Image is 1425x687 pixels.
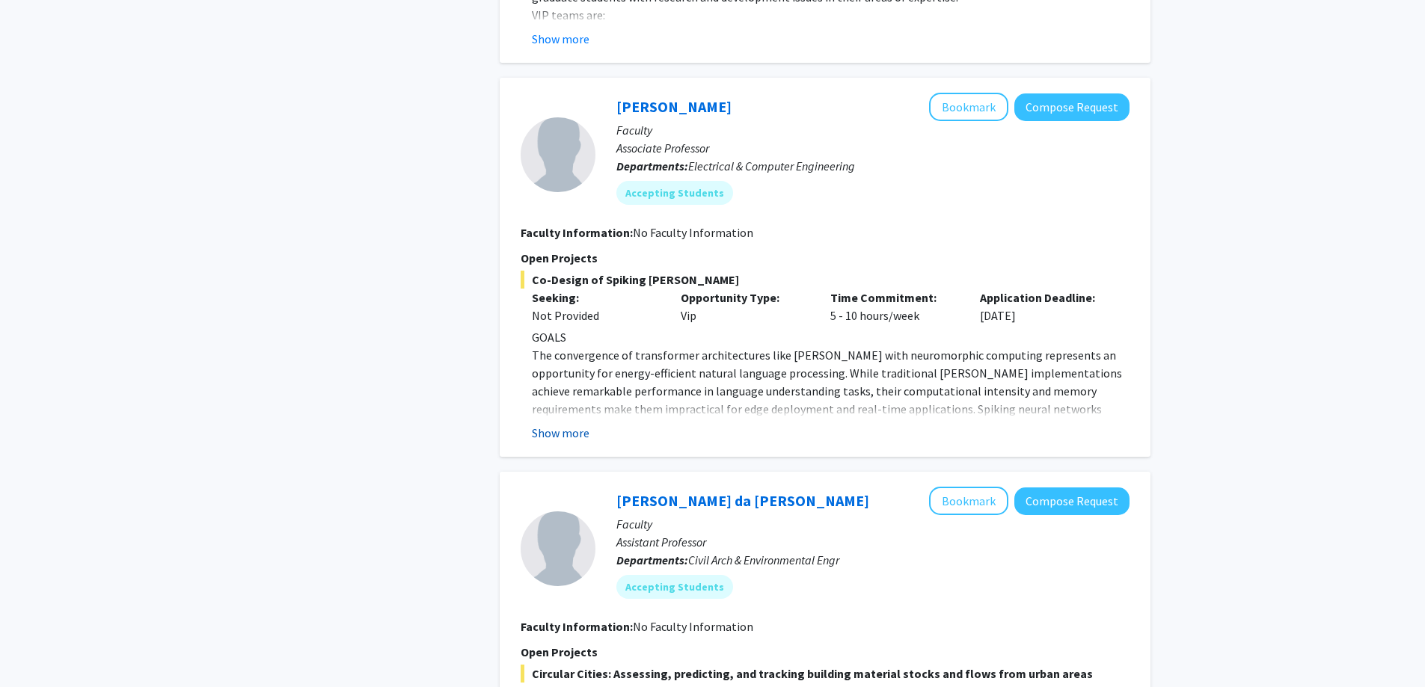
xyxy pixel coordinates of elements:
p: Application Deadline: [980,289,1107,306]
span: Civil Arch & Environmental Engr [688,552,839,567]
b: Departments: [616,158,688,173]
a: [PERSON_NAME] da [PERSON_NAME] [616,491,869,510]
button: Compose Request to Anup Das [1014,93,1130,121]
a: [PERSON_NAME] [616,97,732,116]
button: Add Anup Das to Bookmarks [929,93,1008,121]
span: No Faculty Information [633,225,753,240]
p: GOALS [532,328,1130,346]
b: Departments: [616,552,688,567]
div: 5 - 10 hours/week [819,289,969,324]
p: Associate Professor [616,139,1130,157]
p: The convergence of transformer architectures like [PERSON_NAME] with neuromorphic computing repre... [532,346,1130,454]
mat-chip: Accepting Students [616,575,733,599]
p: VIP teams are: [532,6,1130,24]
iframe: Chat [11,620,64,676]
b: Faculty Information: [521,619,633,634]
p: Open Projects [521,643,1130,661]
div: Vip [669,289,819,324]
button: Add Fernanda Campos da Cruz Rios to Bookmarks [929,487,1008,515]
p: Opportunity Type: [681,289,808,306]
p: Time Commitment: [830,289,957,306]
mat-chip: Accepting Students [616,181,733,205]
span: Co-Design of Spiking [PERSON_NAME] [521,271,1130,289]
button: Compose Request to Fernanda Campos da Cruz Rios [1014,487,1130,515]
p: Faculty [616,121,1130,139]
button: Show more [532,424,589,442]
p: Faculty [616,515,1130,533]
span: Circular Cities: Assessing, predicting, and tracking building material stocks and flows from urba... [521,665,1130,683]
div: [DATE] [969,289,1118,324]
button: Show more [532,30,589,48]
div: Not Provided [532,306,659,324]
span: No Faculty Information [633,619,753,634]
b: Faculty Information: [521,225,633,240]
p: Seeking: [532,289,659,306]
p: Open Projects [521,249,1130,267]
p: Assistant Professor [616,533,1130,551]
span: Electrical & Computer Engineering [688,158,855,173]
